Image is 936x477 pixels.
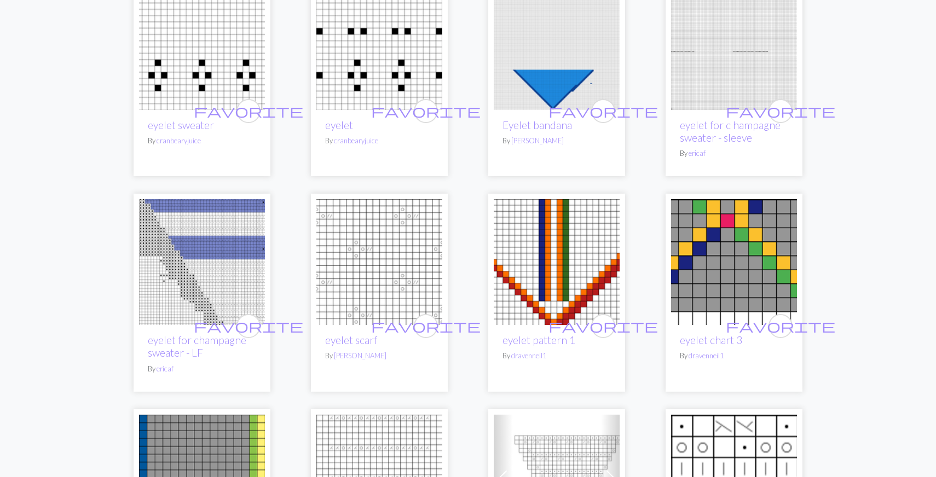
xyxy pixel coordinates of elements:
[316,199,442,325] img: eyelet scarf
[726,102,835,119] span: favorite
[371,317,481,334] span: favorite
[316,255,442,266] a: eyelet scarf
[548,315,658,337] i: favourite
[511,136,564,145] a: [PERSON_NAME]
[371,100,481,122] i: favourite
[548,100,658,122] i: favourite
[502,136,611,146] p: By
[494,199,620,325] img: eyelet pattern 1
[157,136,201,145] a: cranbearyjuice
[194,315,303,337] i: favourite
[325,351,434,361] p: By
[591,314,615,338] button: favourite
[680,334,742,346] a: eyelet chart 3
[726,317,835,334] span: favorite
[139,40,265,51] a: eyelet sweater
[726,100,835,122] i: favourite
[157,364,174,373] a: ericaf
[494,255,620,266] a: eyelet pattern 1
[671,40,797,51] a: eyelet for c hampagne sweater - back
[148,334,246,359] a: eyelet for champagne sweater - LF
[194,100,303,122] i: favourite
[325,119,353,131] a: eyelet
[148,136,256,146] p: By
[502,119,572,131] a: Eyelet bandana
[671,199,797,325] img: eyelet chart 3
[548,102,658,119] span: favorite
[148,364,256,374] p: By
[769,314,793,338] button: favourite
[494,40,620,51] a: Eyelet bandana
[334,351,386,360] a: [PERSON_NAME]
[726,315,835,337] i: favourite
[548,317,658,334] span: favorite
[371,315,481,337] i: favourite
[139,199,265,325] img: eyelet for champagne sweater - LF
[148,119,214,131] a: eyelet sweater
[414,314,438,338] button: favourite
[316,40,442,51] a: eyelet
[680,119,781,144] a: eyelet for c hampagne sweater - sleeve
[414,99,438,123] button: favourite
[689,351,724,360] a: dravenneil1
[680,351,788,361] p: By
[502,351,611,361] p: By
[236,99,261,123] button: favourite
[325,334,377,346] a: eyelet scarf
[769,99,793,123] button: favourite
[194,102,303,119] span: favorite
[680,148,788,159] p: By
[502,334,575,346] a: eyelet pattern 1
[139,255,265,266] a: eyelet for champagne sweater - LF
[334,136,378,145] a: cranbearyjuice
[236,314,261,338] button: favourite
[325,136,434,146] p: By
[371,102,481,119] span: favorite
[511,351,546,360] a: dravenneil1
[591,99,615,123] button: favourite
[671,255,797,266] a: eyelet chart 3
[689,149,706,158] a: ericaf
[194,317,303,334] span: favorite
